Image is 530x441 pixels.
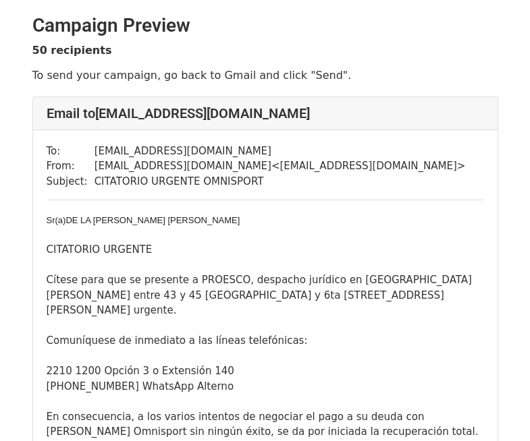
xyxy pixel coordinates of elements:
[32,68,498,82] p: To send your campaign, go back to Gmail and click "Send".
[47,105,484,121] h4: Email to [EMAIL_ADDRESS][DOMAIN_NAME]
[95,144,466,159] td: [EMAIL_ADDRESS][DOMAIN_NAME]
[32,44,112,57] strong: 50 recipients
[47,144,95,159] td: To:
[95,158,466,174] td: [EMAIL_ADDRESS][DOMAIN_NAME] < [EMAIL_ADDRESS][DOMAIN_NAME] >
[47,214,484,258] div: CITATORIO URGENTE
[95,174,466,189] td: CITATORIO URGENTE OMNISPORT
[47,215,66,225] span: Sr(a)
[32,14,498,37] h2: Campaign Preview
[47,158,95,174] td: From:
[47,214,484,227] div: ​
[65,215,240,225] span: DE LA [PERSON_NAME] [PERSON_NAME]
[47,174,95,189] td: Subject:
